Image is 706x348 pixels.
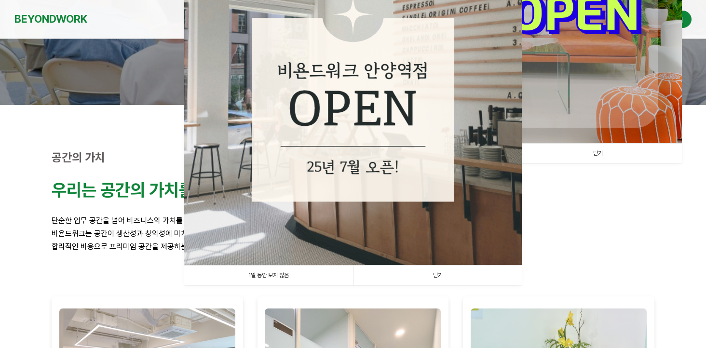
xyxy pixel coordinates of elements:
p: 단순한 업무 공간을 넘어 비즈니스의 가치를 높이는 영감의 공간을 만듭니다. [52,214,654,227]
strong: 우리는 공간의 가치를 높입니다. [52,180,262,201]
p: 비욘드워크는 공간이 생산성과 창의성에 미치는 영향을 잘 알고 있습니다. [52,227,654,240]
a: 1일 동안 보지 않음 [184,266,353,285]
a: 닫기 [513,144,682,163]
strong: 공간의 가치 [52,150,105,164]
a: BEYONDWORK [14,10,87,28]
p: 합리적인 비용으로 프리미엄 공간을 제공하는 것이 비욘드워크의 철학입니다. [52,240,654,253]
a: 닫기 [353,266,522,285]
